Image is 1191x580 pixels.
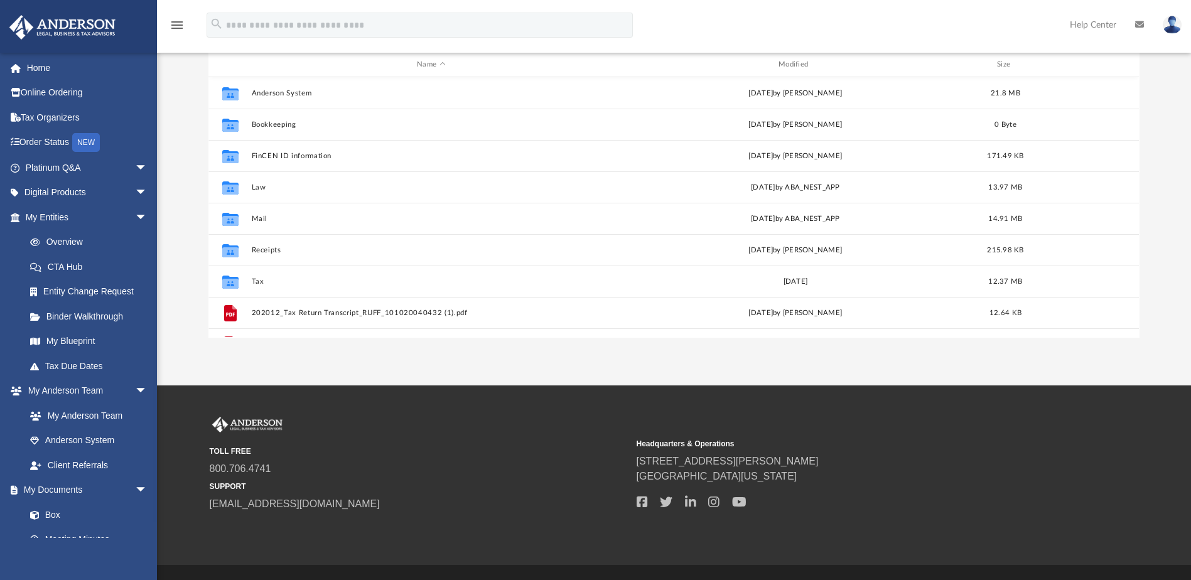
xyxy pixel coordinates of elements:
[210,463,271,474] a: 800.706.4741
[252,121,611,129] button: Bookkeeping
[18,279,166,304] a: Entity Change Request
[252,277,611,286] button: Tax
[989,309,1021,316] span: 12.64 KB
[9,130,166,156] a: Order StatusNEW
[616,213,975,225] div: [DATE] by ABA_NEST_APP
[637,438,1055,449] small: Headquarters & Operations
[18,353,166,379] a: Tax Due Dates
[252,183,611,191] button: Law
[9,478,160,503] a: My Documentsarrow_drop_down
[989,215,1023,222] span: 14.91 MB
[9,155,166,180] a: Platinum Q&Aarrow_drop_down
[214,59,245,70] div: id
[252,246,611,254] button: Receipts
[135,155,160,181] span: arrow_drop_down
[252,89,611,97] button: Anderson System
[135,478,160,503] span: arrow_drop_down
[170,18,185,33] i: menu
[988,247,1024,254] span: 215.98 KB
[637,456,819,466] a: [STREET_ADDRESS][PERSON_NAME]
[616,182,975,193] div: [DATE] by ABA_NEST_APP
[9,80,166,105] a: Online Ordering
[989,184,1023,191] span: 13.97 MB
[1163,16,1182,34] img: User Pic
[210,498,380,509] a: [EMAIL_ADDRESS][DOMAIN_NAME]
[18,304,166,329] a: Binder Walkthrough
[616,59,975,70] div: Modified
[616,308,975,319] div: [DATE] by [PERSON_NAME]
[9,105,166,130] a: Tax Organizers
[18,329,160,354] a: My Blueprint
[210,481,628,492] small: SUPPORT
[991,90,1020,97] span: 21.8 MB
[170,24,185,33] a: menu
[208,77,1139,337] div: grid
[616,119,975,131] div: [DATE] by [PERSON_NAME]
[252,215,611,223] button: Mail
[210,17,224,31] i: search
[6,15,119,40] img: Anderson Advisors Platinum Portal
[988,153,1024,159] span: 171.49 KB
[981,59,1031,70] div: Size
[210,446,628,457] small: TOLL FREE
[252,309,611,317] button: 202012_Tax Return Transcript_RUFF_101020040432 (1).pdf
[18,502,154,527] a: Box
[995,121,1017,128] span: 0 Byte
[637,471,797,481] a: [GEOGRAPHIC_DATA][US_STATE]
[616,245,975,256] div: [DATE] by [PERSON_NAME]
[18,527,160,552] a: Meeting Minutes
[616,276,975,287] div: [DATE]
[9,205,166,230] a: My Entitiesarrow_drop_down
[9,180,166,205] a: Digital Productsarrow_drop_down
[252,152,611,160] button: FinCEN ID information
[18,428,160,453] a: Anderson System
[9,55,166,80] a: Home
[135,205,160,230] span: arrow_drop_down
[135,379,160,404] span: arrow_drop_down
[616,151,975,162] div: [DATE] by [PERSON_NAME]
[989,278,1023,285] span: 12.37 MB
[616,88,975,99] div: [DATE] by [PERSON_NAME]
[135,180,160,206] span: arrow_drop_down
[18,254,166,279] a: CTA Hub
[72,133,100,152] div: NEW
[210,417,285,433] img: Anderson Advisors Platinum Portal
[18,403,154,428] a: My Anderson Team
[1037,59,1124,70] div: id
[251,59,610,70] div: Name
[18,453,160,478] a: Client Referrals
[18,230,166,255] a: Overview
[9,379,160,404] a: My Anderson Teamarrow_drop_down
